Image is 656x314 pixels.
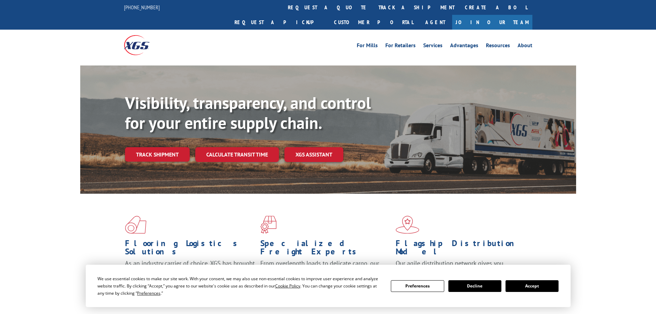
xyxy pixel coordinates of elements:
[396,216,419,234] img: xgs-icon-flagship-distribution-model-red
[260,216,277,234] img: xgs-icon-focused-on-flooring-red
[124,4,160,11] a: [PHONE_NUMBER]
[125,259,255,284] span: As an industry carrier of choice, XGS has brought innovation and dedication to flooring logistics...
[97,275,383,297] div: We use essential cookies to make our site work. With your consent, we may also use non-essential ...
[506,280,559,292] button: Accept
[396,259,522,275] span: Our agile distribution network gives you nationwide inventory management on demand.
[260,239,391,259] h1: Specialized Freight Experts
[396,239,526,259] h1: Flagship Distribution Model
[418,15,452,30] a: Agent
[385,43,416,50] a: For Retailers
[195,147,279,162] a: Calculate transit time
[125,216,146,234] img: xgs-icon-total-supply-chain-intelligence-red
[448,280,501,292] button: Decline
[125,92,371,133] b: Visibility, transparency, and control for your entire supply chain.
[391,280,444,292] button: Preferences
[518,43,532,50] a: About
[284,147,343,162] a: XGS ASSISTANT
[125,147,190,162] a: Track shipment
[357,43,378,50] a: For Mills
[275,283,300,289] span: Cookie Policy
[125,239,255,259] h1: Flooring Logistics Solutions
[486,43,510,50] a: Resources
[137,290,160,296] span: Preferences
[423,43,442,50] a: Services
[260,259,391,290] p: From overlength loads to delicate cargo, our experienced staff knows the best way to move your fr...
[452,15,532,30] a: Join Our Team
[329,15,418,30] a: Customer Portal
[229,15,329,30] a: Request a pickup
[450,43,478,50] a: Advantages
[86,265,571,307] div: Cookie Consent Prompt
